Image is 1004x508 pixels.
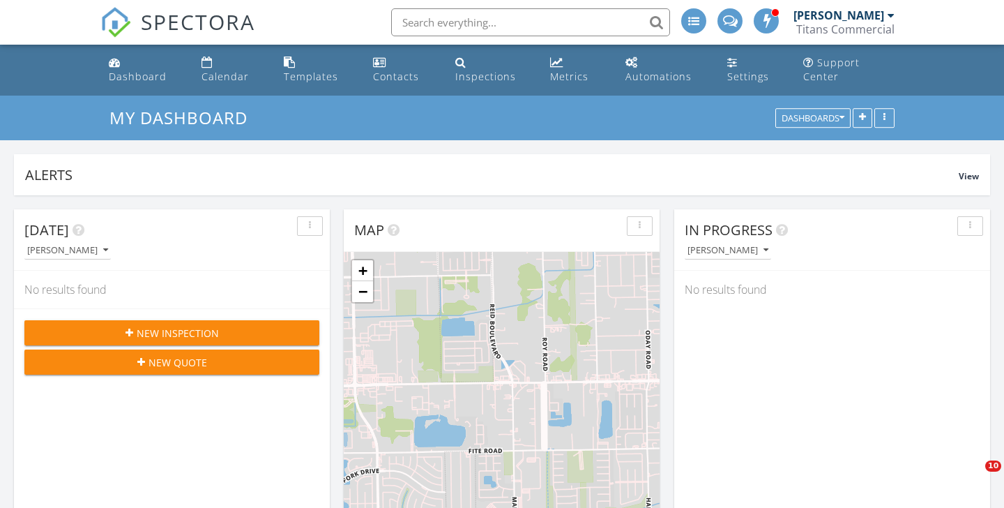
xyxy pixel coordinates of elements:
[957,461,990,494] iframe: Intercom live chat
[959,170,979,182] span: View
[109,106,259,129] a: My Dashboard
[149,355,207,370] span: New Quote
[103,50,185,90] a: Dashboard
[674,271,990,308] div: No results found
[27,246,108,255] div: [PERSON_NAME]
[625,70,692,83] div: Automations
[803,56,860,83] div: Support Center
[24,320,319,345] button: New Inspection
[687,246,768,255] div: [PERSON_NAME]
[352,281,373,302] a: Zoom out
[722,50,786,90] a: Settings
[352,260,373,281] a: Zoom in
[109,70,167,83] div: Dashboard
[201,70,249,83] div: Calendar
[100,19,255,48] a: SPECTORA
[24,221,69,239] span: [DATE]
[100,7,131,38] img: The Best Home Inspection Software - Spectora
[620,50,710,90] a: Automations (Advanced)
[24,350,319,375] button: New Quote
[782,114,844,124] div: Dashboards
[985,461,1001,472] span: 10
[284,70,338,83] div: Templates
[141,7,255,36] span: SPECTORA
[455,70,516,83] div: Inspections
[545,50,609,90] a: Metrics
[685,241,771,260] button: [PERSON_NAME]
[137,326,219,341] span: New Inspection
[793,8,884,22] div: [PERSON_NAME]
[685,221,773,239] span: In Progress
[798,50,901,90] a: Support Center
[775,109,851,128] button: Dashboards
[391,8,670,36] input: Search everything...
[796,22,895,36] div: Titans Commercial
[25,165,959,184] div: Alerts
[727,70,769,83] div: Settings
[373,70,419,83] div: Contacts
[278,50,356,90] a: Templates
[354,221,384,239] span: Map
[550,70,588,83] div: Metrics
[14,271,330,308] div: No results found
[450,50,533,90] a: Inspections
[24,241,111,260] button: [PERSON_NAME]
[196,50,267,90] a: Calendar
[367,50,439,90] a: Contacts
